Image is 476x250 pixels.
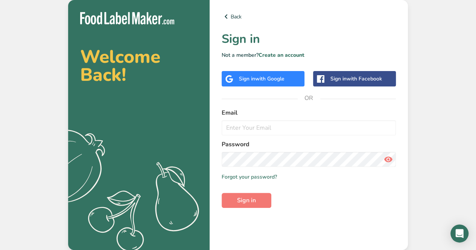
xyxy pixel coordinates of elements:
div: Open Intercom Messenger [450,224,468,242]
div: Sign in [239,75,284,83]
h2: Welcome Back! [80,48,198,84]
h1: Sign in [222,30,396,48]
label: Email [222,108,396,117]
div: Sign in [330,75,382,83]
label: Password [222,140,396,149]
a: Create an account [259,52,304,59]
p: Not a member? [222,51,396,59]
a: Forgot your password? [222,173,277,181]
span: with Google [255,75,284,82]
span: OR [298,87,320,109]
button: Sign in [222,193,271,208]
a: Back [222,12,396,21]
img: Food Label Maker [80,12,174,24]
span: Sign in [237,196,256,205]
span: with Facebook [347,75,382,82]
input: Enter Your Email [222,120,396,135]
